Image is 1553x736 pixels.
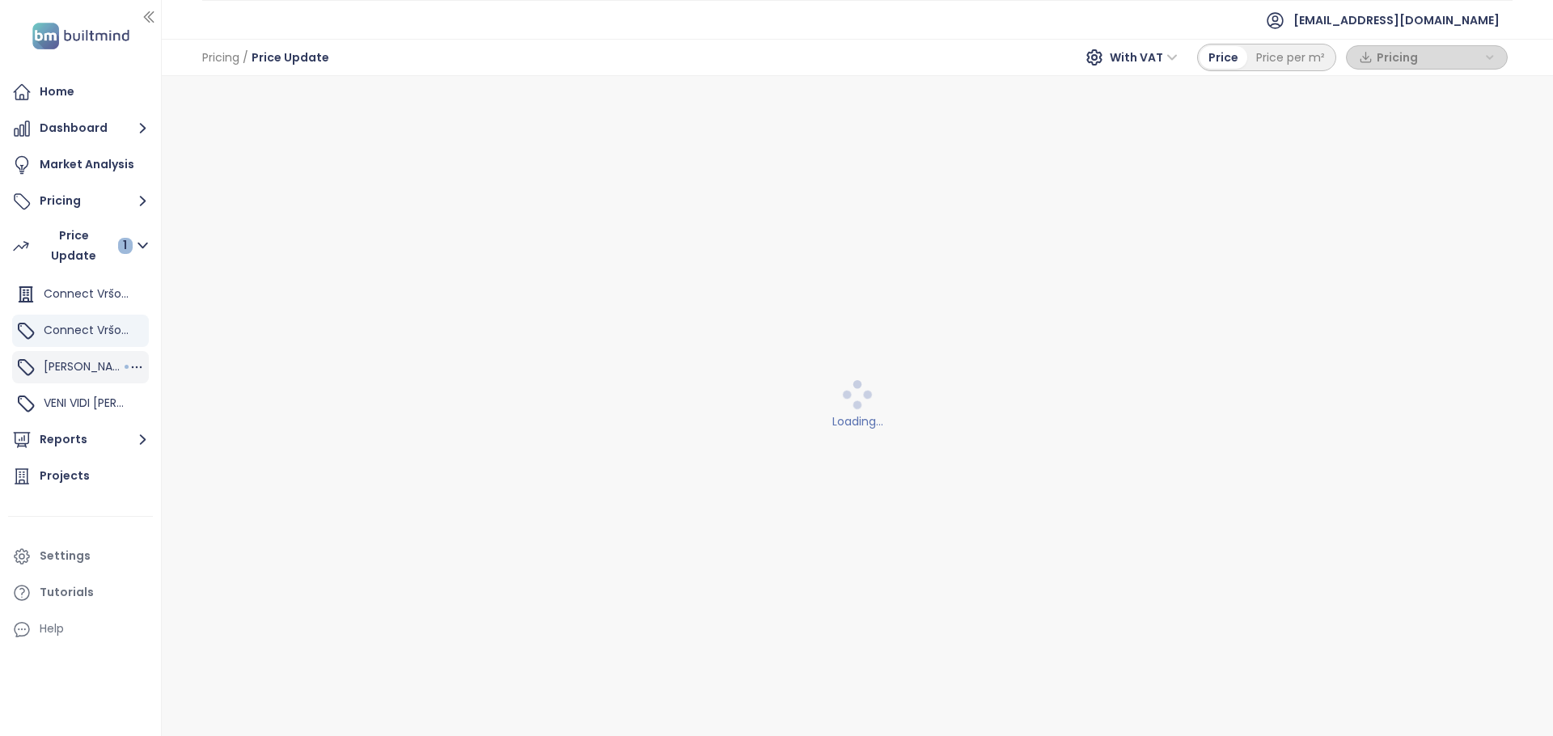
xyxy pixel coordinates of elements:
span: Connect Vršovice 1,2,3,4,6 [44,286,189,302]
div: button [1355,45,1499,70]
button: Reports [8,424,153,456]
span: Pricing [202,43,239,72]
a: Settings [8,540,153,573]
span: [PERSON_NAME] [44,358,133,374]
div: Settings [40,546,91,566]
div: Market Analysis [40,154,134,175]
div: [PERSON_NAME] [12,351,149,383]
button: Dashboard [8,112,153,145]
div: VENI VIDI [PERSON_NAME] [12,387,149,420]
span: VENI VIDI [PERSON_NAME] [44,395,182,411]
div: Loading... [172,412,1543,430]
a: Projects [8,460,153,493]
div: Connect Vršovice 1,2,3,4,6 [12,278,149,311]
div: Connect Vršovice 5,7,8,9 [12,315,149,347]
span: With VAT [1110,45,1178,70]
button: Pricing [8,185,153,218]
span: / [243,43,248,72]
span: [EMAIL_ADDRESS][DOMAIN_NAME] [1293,1,1500,40]
button: Price Update 1 [8,222,153,270]
div: Price per m² [1247,46,1334,69]
div: Tutorials [40,582,94,603]
span: Price Update [252,43,329,72]
span: Pricing [1377,45,1481,70]
img: logo [28,19,134,53]
div: Price [1200,46,1247,69]
span: Connect Vršovice 5,7,8,9 [44,322,184,338]
a: Home [8,76,153,108]
div: Projects [40,466,90,486]
a: Market Analysis [8,149,153,181]
div: Help [8,613,153,645]
div: Price Update [38,226,133,266]
a: Tutorials [8,577,153,609]
div: Home [40,82,74,102]
div: Help [40,619,64,639]
div: 1 [118,238,133,254]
